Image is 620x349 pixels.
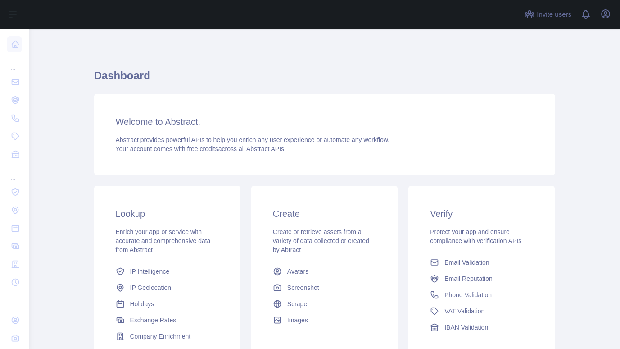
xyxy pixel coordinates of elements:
[269,296,380,312] a: Scrape
[112,280,222,296] a: IP Geolocation
[130,267,170,276] span: IP Intelligence
[444,290,492,299] span: Phone Validation
[287,283,319,292] span: Screenshot
[444,323,488,332] span: IBAN Validation
[7,292,22,310] div: ...
[430,228,521,244] span: Protect your app and ensure compliance with verification APIs
[112,328,222,344] a: Company Enrichment
[269,280,380,296] a: Screenshot
[269,263,380,280] a: Avatars
[287,316,308,325] span: Images
[130,332,191,341] span: Company Enrichment
[130,283,172,292] span: IP Geolocation
[444,307,484,316] span: VAT Validation
[7,164,22,182] div: ...
[112,263,222,280] a: IP Intelligence
[287,267,308,276] span: Avatars
[116,145,286,152] span: Your account comes with across all Abstract APIs.
[116,136,390,143] span: Abstract provides powerful APIs to help you enrich any user experience or automate any workflow.
[444,274,493,283] span: Email Reputation
[522,7,573,22] button: Invite users
[116,207,219,220] h3: Lookup
[444,258,489,267] span: Email Validation
[130,316,176,325] span: Exchange Rates
[537,9,571,20] span: Invite users
[430,207,533,220] h3: Verify
[116,115,534,128] h3: Welcome to Abstract.
[426,287,537,303] a: Phone Validation
[94,69,555,90] h1: Dashboard
[269,312,380,328] a: Images
[273,207,376,220] h3: Create
[7,54,22,72] div: ...
[112,296,222,312] a: Holidays
[287,299,307,308] span: Scrape
[112,312,222,328] a: Exchange Rates
[426,254,537,271] a: Email Validation
[273,228,369,253] span: Create or retrieve assets from a variety of data collected or created by Abtract
[426,319,537,335] a: IBAN Validation
[116,228,211,253] span: Enrich your app or service with accurate and comprehensive data from Abstract
[426,303,537,319] a: VAT Validation
[130,299,154,308] span: Holidays
[426,271,537,287] a: Email Reputation
[187,145,218,152] span: free credits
